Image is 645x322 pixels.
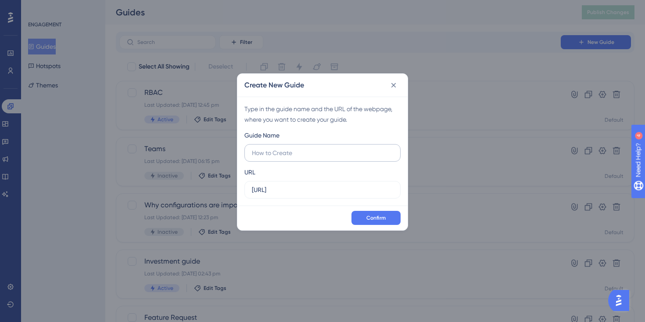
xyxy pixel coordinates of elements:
iframe: UserGuiding AI Assistant Launcher [608,287,634,314]
span: Need Help? [21,2,55,13]
input: https://www.example.com [252,185,393,195]
div: 4 [61,4,64,11]
div: Guide Name [244,130,279,141]
h2: Create New Guide [244,80,304,90]
span: Confirm [366,214,386,221]
input: How to Create [252,148,393,158]
div: Type in the guide name and the URL of the webpage, where you want to create your guide. [244,104,401,125]
div: URL [244,167,255,177]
